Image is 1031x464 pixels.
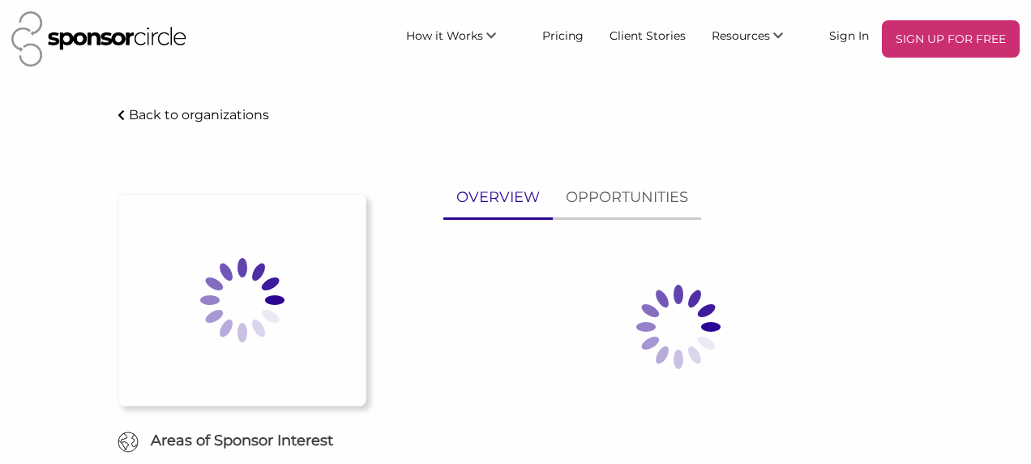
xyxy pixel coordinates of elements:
img: Loading spinner [161,219,323,381]
p: OVERVIEW [456,186,540,209]
span: How it Works [406,28,483,43]
img: Loading spinner [597,246,759,408]
p: OPPORTUNITIES [566,186,688,209]
p: Back to organizations [129,107,269,122]
h6: Areas of Sponsor Interest [105,431,379,451]
a: Sign In [816,20,882,49]
a: Client Stories [597,20,699,49]
li: How it Works [393,20,529,58]
img: Globe Icon [118,432,139,453]
img: Sponsor Circle Logo [11,11,186,67]
span: Resources [712,28,770,43]
a: Pricing [529,20,597,49]
li: Resources [699,20,816,58]
p: SIGN UP FOR FREE [888,27,1013,51]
